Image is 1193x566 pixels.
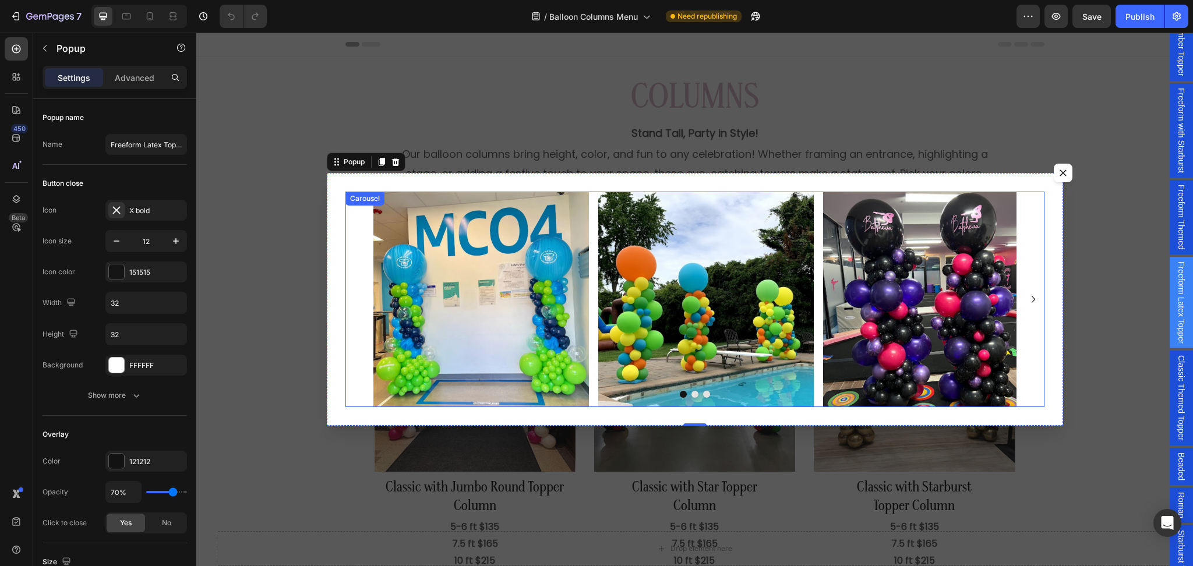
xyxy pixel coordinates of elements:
[979,323,991,408] span: Classic Themed Topper
[828,257,846,276] button: Carousel Next Arrow
[43,178,83,189] div: Button close
[105,134,187,155] input: E.g. New popup
[979,152,991,217] span: Freeform Themed
[979,497,991,557] span: Starburst Topper
[507,358,514,365] button: Dot
[43,267,75,277] div: Icon color
[43,205,57,215] div: Icon
[106,482,141,503] input: Auto
[43,236,72,246] div: Icon size
[129,206,184,216] div: X bold
[979,55,991,140] span: Freeform with Starburst
[627,159,842,374] img: FF_Jumbo_1.png
[43,429,69,440] div: Overlay
[76,9,82,23] p: 7
[549,10,638,23] span: Balloon Columns Menu
[483,358,490,365] button: Dot
[9,213,28,222] div: Beta
[1072,5,1111,28] button: Save
[43,385,187,406] button: Show more
[1082,12,1102,22] span: Save
[43,295,78,311] div: Width
[677,11,737,22] span: Need republishing
[88,390,142,401] div: Show more
[402,159,617,374] img: FF_Jumbo_2.png
[979,420,991,448] span: Beaded
[129,360,184,371] div: FFFFFF
[129,457,184,467] div: 121212
[979,229,991,311] span: Freeform Latex Topper
[43,456,61,466] div: Color
[979,459,991,486] span: Roman
[129,267,184,278] div: 151515
[11,124,28,133] div: 450
[43,327,80,342] div: Height
[151,161,186,171] div: Carousel
[220,5,267,28] div: Undo/Redo
[43,487,68,497] div: Opacity
[162,518,171,528] span: No
[1153,509,1181,537] div: Open Intercom Messenger
[177,159,393,374] img: FF_Jumbo_3.png
[106,324,186,345] input: Auto
[43,112,84,123] div: Popup name
[58,72,90,84] p: Settings
[106,292,186,313] input: Auto
[544,10,547,23] span: /
[1116,5,1164,28] button: Publish
[120,518,132,528] span: Yes
[1125,10,1155,23] div: Publish
[495,358,502,365] button: Dot
[57,41,156,55] p: Popup
[145,124,171,135] div: Popup
[115,72,154,84] p: Advanced
[196,33,1193,566] iframe: Design area
[130,140,867,393] div: Dialog content
[43,518,87,528] div: Click to close
[130,140,867,393] div: Dialog body
[43,139,62,150] div: Name
[5,5,87,28] button: 7
[43,360,83,370] div: Background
